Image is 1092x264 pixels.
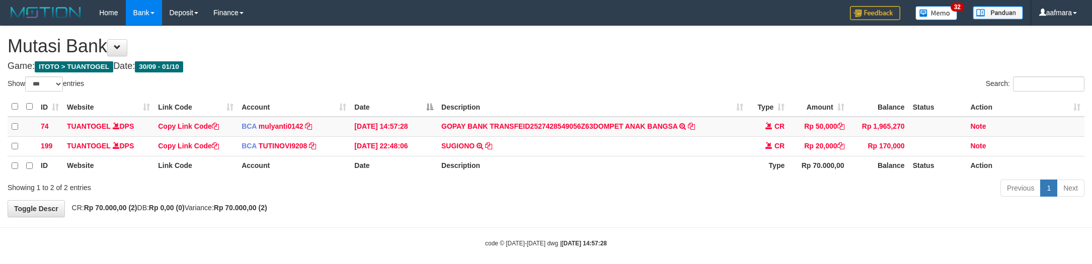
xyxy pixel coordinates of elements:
a: mulyanti0142 [259,122,303,130]
img: MOTION_logo.png [8,5,84,20]
a: Previous [1000,180,1041,197]
img: Button%20Memo.svg [915,6,958,20]
td: Rp 1,965,270 [848,117,909,137]
a: SUGIONO [441,142,475,150]
td: Rp 50,000 [789,117,848,137]
strong: Rp 70.000,00 (2) [84,204,137,212]
th: Description: activate to sort column ascending [437,97,747,117]
th: Website: activate to sort column ascending [63,97,154,117]
td: DPS [63,136,154,156]
a: GOPAY BANK TRANSFEID2527428549056Z63DOMPET ANAK BANGSA [441,122,677,130]
span: 74 [41,122,49,130]
strong: Rp 0,00 (0) [149,204,185,212]
a: TUANTOGEL [67,142,111,150]
th: Link Code [154,156,238,175]
th: Action: activate to sort column ascending [966,97,1084,117]
td: [DATE] 14:57:28 [350,117,437,137]
th: Link Code: activate to sort column ascending [154,97,238,117]
small: code © [DATE]-[DATE] dwg | [485,240,607,247]
td: Rp 20,000 [789,136,848,156]
h4: Game: Date: [8,61,1084,71]
th: ID [37,156,63,175]
span: 199 [41,142,52,150]
span: CR [774,122,785,130]
h1: Mutasi Bank [8,36,1084,56]
th: Action [966,156,1084,175]
span: CR [774,142,785,150]
th: Date [350,156,437,175]
span: BCA [242,122,257,130]
a: TUTINOVI9208 [259,142,307,150]
input: Search: [1013,76,1084,92]
span: ITOTO > TUANTOGEL [35,61,113,72]
img: panduan.png [973,6,1023,20]
a: Copy Rp 50,000 to clipboard [837,122,844,130]
a: Note [970,122,986,130]
a: Copy mulyanti0142 to clipboard [305,122,312,130]
th: Date: activate to sort column descending [350,97,437,117]
td: DPS [63,117,154,137]
select: Showentries [25,76,63,92]
label: Search: [986,76,1084,92]
strong: Rp 70.000,00 (2) [214,204,267,212]
a: TUANTOGEL [67,122,111,130]
a: Copy TUTINOVI9208 to clipboard [309,142,316,150]
th: Type: activate to sort column ascending [747,97,789,117]
th: Account [238,156,350,175]
td: Rp 170,000 [848,136,909,156]
label: Show entries [8,76,84,92]
a: Next [1057,180,1084,197]
th: ID: activate to sort column ascending [37,97,63,117]
th: Status [909,97,967,117]
span: 32 [951,3,964,12]
td: [DATE] 22:48:06 [350,136,437,156]
th: Description [437,156,747,175]
a: Copy Rp 20,000 to clipboard [837,142,844,150]
strong: [DATE] 14:57:28 [562,240,607,247]
th: Amount: activate to sort column ascending [789,97,848,117]
a: Toggle Descr [8,200,65,217]
th: Balance [848,156,909,175]
span: 30/09 - 01/10 [135,61,183,72]
a: Copy GOPAY BANK TRANSFEID2527428549056Z63DOMPET ANAK BANGSA to clipboard [688,122,695,130]
img: Feedback.jpg [850,6,900,20]
th: Account: activate to sort column ascending [238,97,350,117]
th: Balance [848,97,909,117]
a: Note [970,142,986,150]
th: Website [63,156,154,175]
a: Copy Link Code [158,122,219,130]
span: CR: DB: Variance: [67,204,267,212]
a: Copy SUGIONO to clipboard [485,142,492,150]
th: Status [909,156,967,175]
th: Rp 70.000,00 [789,156,848,175]
th: Type [747,156,789,175]
span: BCA [242,142,257,150]
a: 1 [1040,180,1057,197]
a: Copy Link Code [158,142,219,150]
div: Showing 1 to 2 of 2 entries [8,179,447,193]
